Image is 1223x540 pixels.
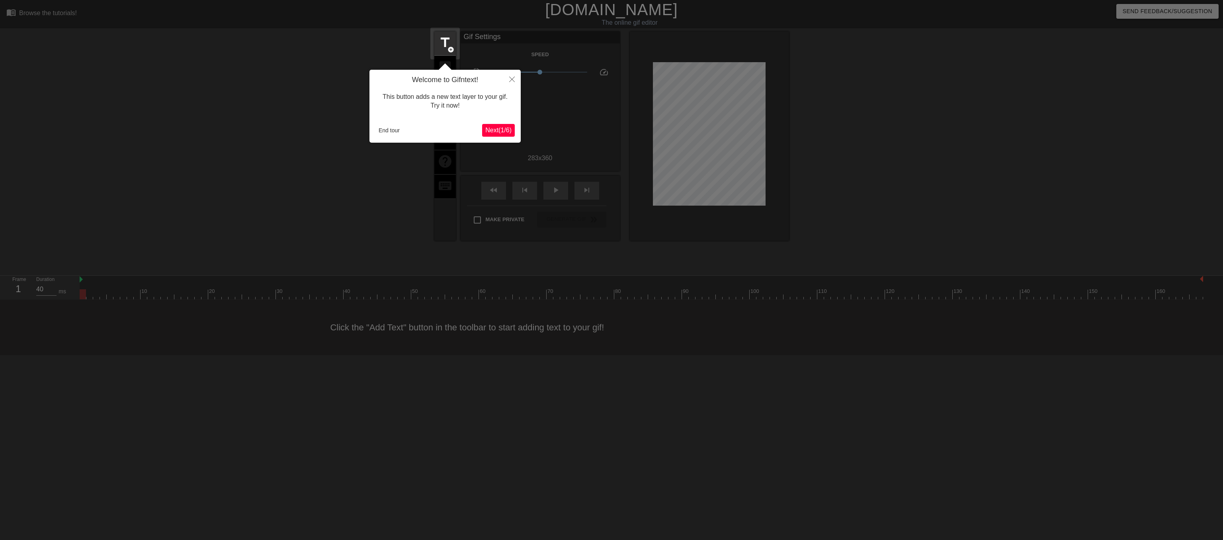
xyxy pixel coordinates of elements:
[375,124,403,136] button: End tour
[503,70,521,88] button: Close
[375,76,515,84] h4: Welcome to Gifntext!
[485,127,512,134] span: Next ( 1 / 6 )
[375,84,515,118] div: This button adds a new text layer to your gif. Try it now!
[482,124,515,137] button: Next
